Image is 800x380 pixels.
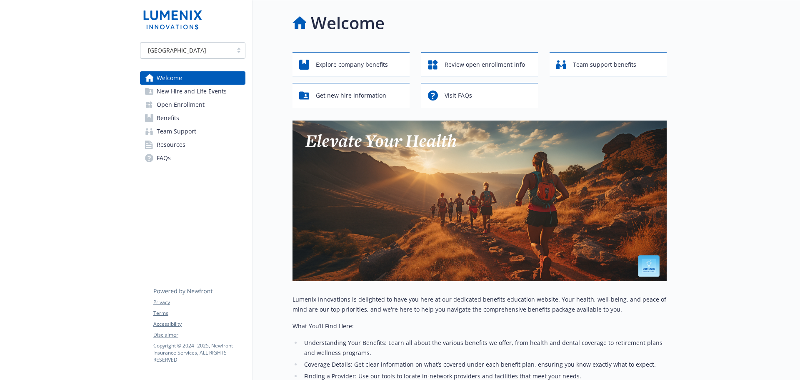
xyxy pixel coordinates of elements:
p: Lumenix Innovations is delighted to have you here at our dedicated benefits education website. Yo... [292,294,667,315]
a: New Hire and Life Events [140,85,245,98]
span: Resources [157,138,185,151]
p: Copyright © 2024 - 2025 , Newfront Insurance Services, ALL RIGHTS RESERVED [153,342,245,363]
a: Accessibility [153,320,245,328]
span: [GEOGRAPHIC_DATA] [145,46,228,55]
button: Review open enrollment info [421,52,538,76]
img: overview page banner [292,121,667,281]
a: Welcome [140,71,245,85]
span: Get new hire information [316,88,386,103]
p: What You’ll Find Here: [292,321,667,331]
span: Welcome [157,71,182,85]
span: Team Support [157,125,196,138]
span: Review open enrollment info [445,57,525,73]
li: Understanding Your Benefits: Learn all about the various benefits we offer, from health and denta... [302,338,667,358]
span: New Hire and Life Events [157,85,227,98]
h1: Welcome [311,10,385,35]
li: Coverage Details: Get clear information on what’s covered under each benefit plan, ensuring you k... [302,360,667,370]
span: FAQs [157,151,171,165]
span: [GEOGRAPHIC_DATA] [148,46,206,55]
span: Visit FAQs [445,88,472,103]
a: Terms [153,310,245,317]
span: Benefits [157,111,179,125]
span: Explore company benefits [316,57,388,73]
span: Team support benefits [573,57,636,73]
button: Team support benefits [550,52,667,76]
a: Open Enrollment [140,98,245,111]
button: Explore company benefits [292,52,410,76]
span: Open Enrollment [157,98,205,111]
a: Privacy [153,299,245,306]
a: Benefits [140,111,245,125]
a: Team Support [140,125,245,138]
a: Disclaimer [153,331,245,339]
button: Visit FAQs [421,83,538,107]
button: Get new hire information [292,83,410,107]
a: Resources [140,138,245,151]
a: FAQs [140,151,245,165]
